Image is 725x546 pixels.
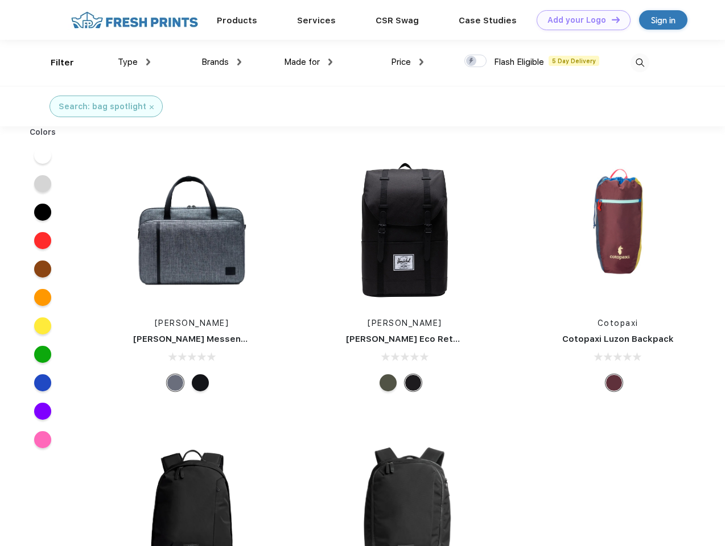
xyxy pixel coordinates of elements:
a: Products [217,15,257,26]
img: filter_cancel.svg [150,105,154,109]
span: Flash Eligible [494,57,544,67]
div: Search: bag spotlight [59,101,146,113]
div: Black [405,374,422,391]
a: Cotopaxi Luzon Backpack [562,334,674,344]
img: dropdown.png [237,59,241,65]
div: Black [192,374,209,391]
div: Filter [51,56,74,69]
span: Type [118,57,138,67]
div: Add your Logo [547,15,606,25]
div: Colors [21,126,65,138]
div: Sign in [651,14,675,27]
img: DT [612,16,620,23]
a: Cotopaxi [598,318,639,328]
span: Price [391,57,411,67]
a: [PERSON_NAME] [155,318,229,328]
a: [PERSON_NAME] Eco Retreat 15" Computer Backpack [346,334,579,344]
a: Sign in [639,10,687,30]
img: func=resize&h=266 [116,155,267,306]
a: [PERSON_NAME] [368,318,442,328]
img: dropdown.png [328,59,332,65]
img: dropdown.png [146,59,150,65]
div: Forest [380,374,397,391]
img: dropdown.png [419,59,423,65]
span: 5 Day Delivery [549,56,599,66]
img: func=resize&h=266 [542,155,694,306]
div: Raven Crosshatch [167,374,184,391]
a: [PERSON_NAME] Messenger [133,334,256,344]
img: desktop_search.svg [631,53,649,72]
img: fo%20logo%202.webp [68,10,201,30]
div: Surprise [605,374,623,391]
span: Brands [201,57,229,67]
span: Made for [284,57,320,67]
img: func=resize&h=266 [329,155,480,306]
